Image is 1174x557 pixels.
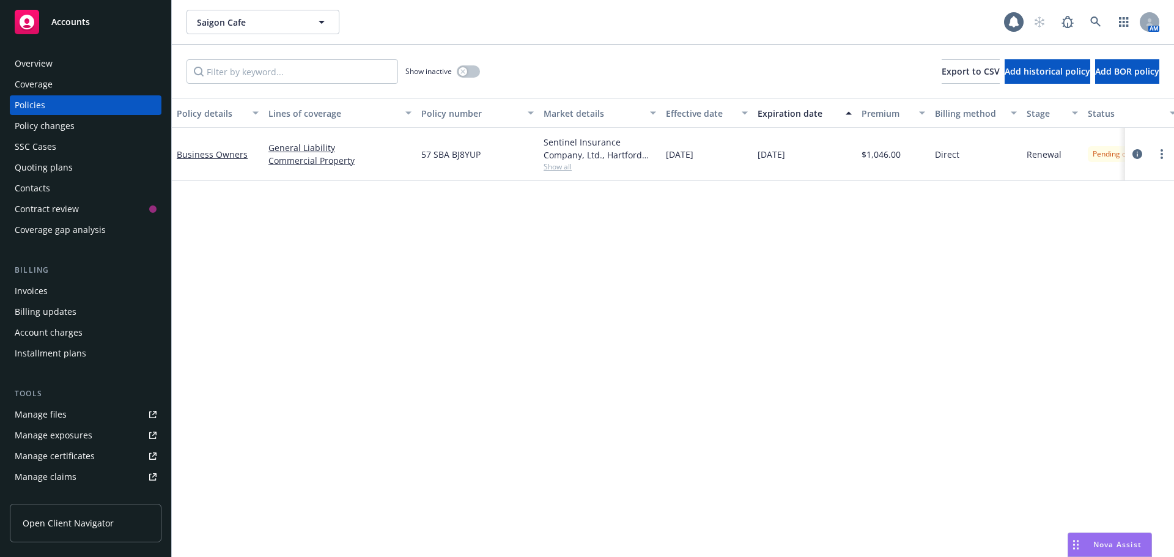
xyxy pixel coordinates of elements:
div: Manage exposures [15,426,92,445]
div: Manage BORs [15,488,72,507]
a: Coverage [10,75,161,94]
div: Manage claims [15,467,76,487]
a: Switch app [1112,10,1136,34]
button: Saigon Cafe [186,10,339,34]
div: Sentinel Insurance Company, Ltd., Hartford Insurance Group [544,136,656,161]
a: Policies [10,95,161,115]
div: Contacts [15,179,50,198]
button: Market details [539,98,661,128]
a: Manage certificates [10,446,161,466]
button: Stage [1022,98,1083,128]
div: Policy changes [15,116,75,136]
div: Coverage gap analysis [15,220,106,240]
div: Installment plans [15,344,86,363]
a: Manage BORs [10,488,161,507]
div: Market details [544,107,643,120]
div: Billing [10,264,161,276]
a: Quoting plans [10,158,161,177]
a: Account charges [10,323,161,342]
button: Expiration date [753,98,857,128]
div: Coverage [15,75,53,94]
span: $1,046.00 [862,148,901,161]
div: Lines of coverage [268,107,398,120]
div: Billing updates [15,302,76,322]
div: Quoting plans [15,158,73,177]
div: Premium [862,107,912,120]
span: Accounts [51,17,90,27]
button: Export to CSV [942,59,1000,84]
div: Policies [15,95,45,115]
a: Manage exposures [10,426,161,445]
button: Lines of coverage [264,98,416,128]
span: Export to CSV [942,65,1000,77]
span: Open Client Navigator [23,517,114,529]
a: Commercial Property [268,154,412,167]
div: Drag to move [1068,533,1084,556]
div: Effective date [666,107,734,120]
button: Policy details [172,98,264,128]
a: Manage files [10,405,161,424]
a: Overview [10,54,161,73]
span: [DATE] [758,148,785,161]
div: Policy number [421,107,520,120]
a: Start snowing [1027,10,1052,34]
a: Coverage gap analysis [10,220,161,240]
a: General Liability [268,141,412,154]
a: Installment plans [10,344,161,363]
div: Invoices [15,281,48,301]
a: Policy changes [10,116,161,136]
div: Tools [10,388,161,400]
div: Manage files [15,405,67,424]
button: Policy number [416,98,539,128]
a: circleInformation [1130,147,1145,161]
button: Premium [857,98,930,128]
span: Saigon Cafe [197,16,303,29]
a: Report a Bug [1055,10,1080,34]
span: Nova Assist [1093,539,1142,550]
a: Contacts [10,179,161,198]
button: Add BOR policy [1095,59,1159,84]
div: Manage certificates [15,446,95,466]
div: Expiration date [758,107,838,120]
div: Policy details [177,107,245,120]
button: Billing method [930,98,1022,128]
div: Account charges [15,323,83,342]
a: Contract review [10,199,161,219]
a: Search [1084,10,1108,34]
span: Direct [935,148,959,161]
a: more [1154,147,1169,161]
a: SSC Cases [10,137,161,157]
div: Overview [15,54,53,73]
span: 57 SBA BJ8YUP [421,148,481,161]
span: Pending cancellation [1093,149,1163,160]
button: Add historical policy [1005,59,1090,84]
a: Billing updates [10,302,161,322]
div: Contract review [15,199,79,219]
button: Nova Assist [1068,533,1152,557]
span: Add BOR policy [1095,65,1159,77]
span: [DATE] [666,148,693,161]
span: Show inactive [405,66,452,76]
a: Business Owners [177,149,248,160]
div: SSC Cases [15,137,56,157]
a: Invoices [10,281,161,301]
span: Add historical policy [1005,65,1090,77]
div: Stage [1027,107,1065,120]
div: Status [1088,107,1162,120]
span: Show all [544,161,656,172]
a: Manage claims [10,467,161,487]
div: Billing method [935,107,1003,120]
a: Accounts [10,5,161,39]
span: Renewal [1027,148,1061,161]
input: Filter by keyword... [186,59,398,84]
button: Effective date [661,98,753,128]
